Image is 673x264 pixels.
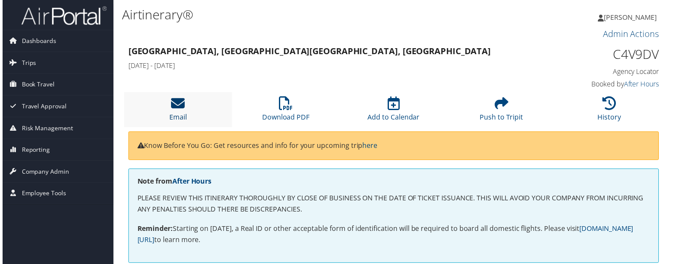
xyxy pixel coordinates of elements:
strong: Note from [136,178,211,187]
a: [PERSON_NAME] [600,4,668,30]
a: Admin Actions [605,28,661,40]
span: Trips [19,52,34,74]
a: Email [168,102,186,123]
span: Dashboards [19,31,54,52]
a: After Hours [626,80,661,89]
span: Reporting [19,140,48,162]
h4: Agency Locator [538,67,662,77]
span: [PERSON_NAME] [606,12,659,22]
h1: C4V9DV [538,46,662,64]
span: Travel Approval [19,96,64,118]
a: Add to Calendar [368,102,420,123]
p: Starting on [DATE], a Real ID or other acceptable form of identification will be required to boar... [136,225,652,247]
a: Download PDF [262,102,309,123]
span: Company Admin [19,162,67,184]
span: Employee Tools [19,184,64,206]
a: [DOMAIN_NAME][URL] [136,225,636,246]
img: airportal-logo.png [19,6,105,26]
h1: Airtinerary® [120,6,485,24]
span: Risk Management [19,118,71,140]
a: here [363,142,378,151]
strong: Reminder: [136,225,171,235]
span: Book Travel [19,74,52,96]
a: History [600,102,623,123]
strong: [GEOGRAPHIC_DATA], [GEOGRAPHIC_DATA] [GEOGRAPHIC_DATA], [GEOGRAPHIC_DATA] [127,46,492,57]
h4: Booked by [538,80,662,89]
h4: [DATE] - [DATE] [127,61,525,71]
a: After Hours [171,178,211,187]
p: Know Before You Go: Get resources and info for your upcoming trip [136,141,652,153]
p: PLEASE REVIEW THIS ITINERARY THOROUGHLY BY CLOSE OF BUSINESS ON THE DATE OF TICKET ISSUANCE. THIS... [136,194,652,216]
a: Push to Tripit [481,102,525,123]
